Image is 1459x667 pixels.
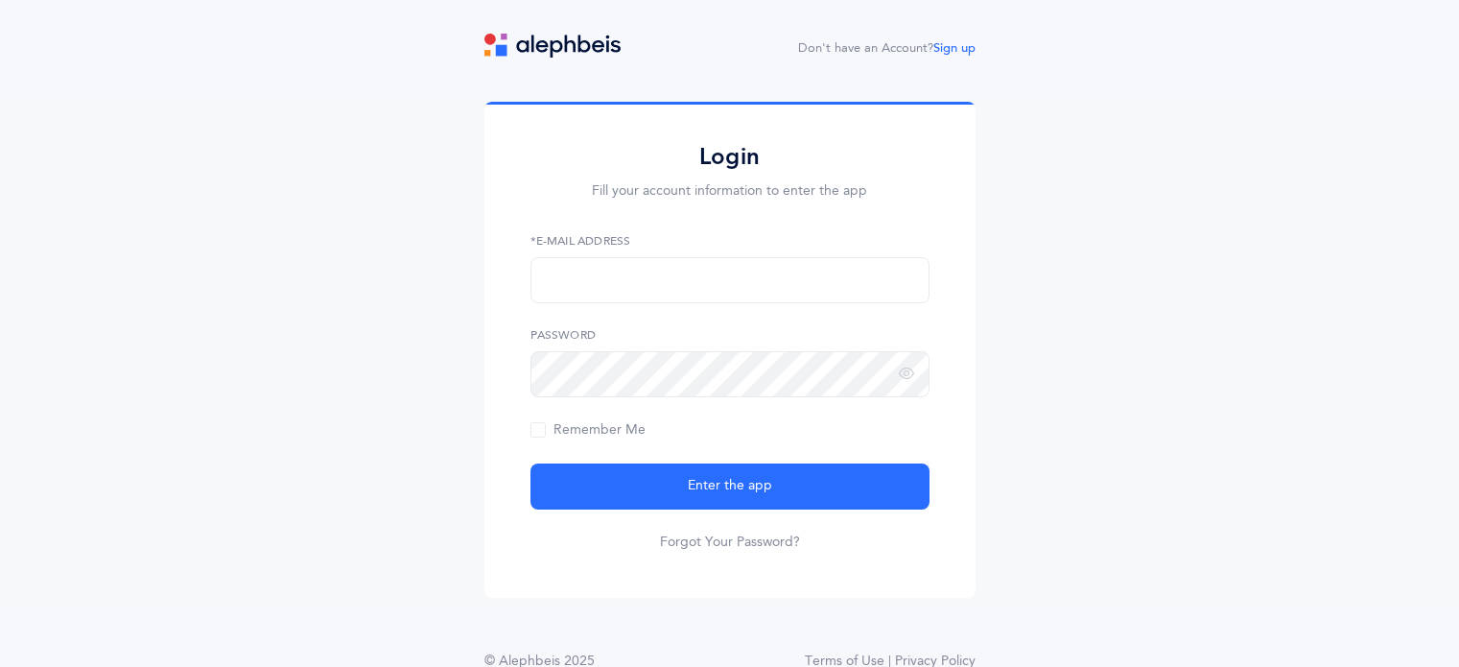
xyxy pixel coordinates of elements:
span: Enter the app [688,476,772,496]
label: *E-Mail Address [530,232,930,250]
div: Don't have an Account? [798,39,976,59]
h2: Login [530,142,930,172]
span: Remember Me [530,422,646,438]
p: Fill your account information to enter the app [530,181,930,202]
a: Sign up [933,41,976,55]
label: Password [530,326,930,344]
img: logo.svg [484,34,621,58]
button: Enter the app [530,464,930,510]
a: Forgot Your Password? [660,533,800,552]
